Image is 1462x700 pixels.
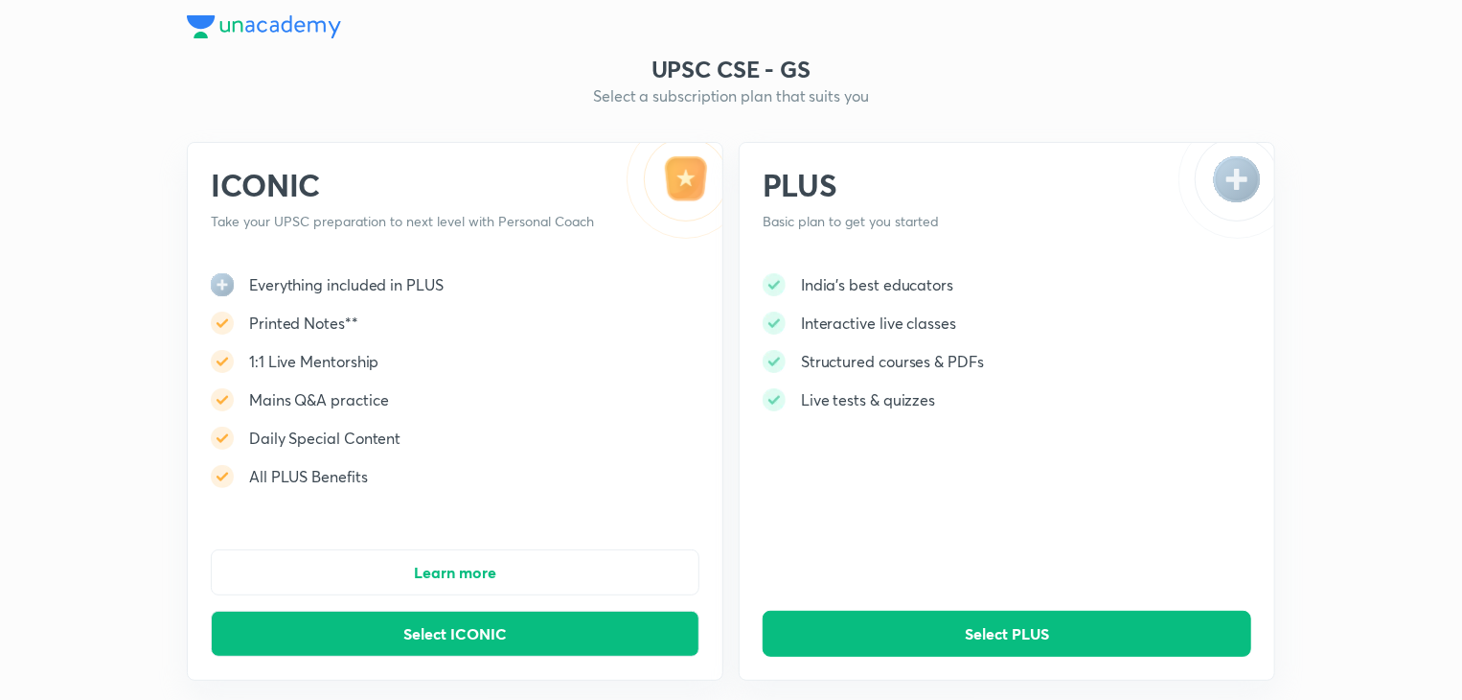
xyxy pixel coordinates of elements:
h5: Printed Notes** [249,312,358,335]
p: Take your UPSC preparation to next level with Personal Coach [211,212,595,231]
p: Basic plan to get you started [763,212,1147,231]
h5: All PLUS Benefits [249,465,368,488]
img: - [211,312,234,335]
button: Select PLUS [763,611,1251,657]
button: Learn more [211,549,699,595]
h5: Live tests & quizzes [801,388,935,411]
h5: Everything included in PLUS [249,273,444,296]
img: - [763,350,786,373]
img: - [211,465,234,488]
img: - [763,273,786,296]
span: Select ICONIC [403,624,507,643]
img: Company Logo [187,15,341,38]
img: - [627,143,722,239]
h2: PLUS [763,166,1147,204]
button: Select ICONIC [211,611,699,657]
h3: UPSC CSE - GS [187,54,1275,84]
h5: Mains Q&A practice [249,388,389,411]
h2: ICONIC [211,166,595,204]
h5: 1:1 Live Mentorship [249,350,378,373]
img: - [211,427,234,450]
h5: Structured courses & PDFs [801,350,984,373]
img: - [211,388,234,411]
img: - [1178,143,1274,239]
h5: Daily Special Content [249,427,400,450]
span: Learn more [414,563,496,582]
h5: Select a subscription plan that suits you [187,84,1275,107]
img: - [763,388,786,411]
h5: India's best educators [801,273,953,296]
img: - [211,350,234,373]
img: - [763,312,786,335]
h5: Interactive live classes [801,312,956,335]
span: Select PLUS [965,624,1049,643]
